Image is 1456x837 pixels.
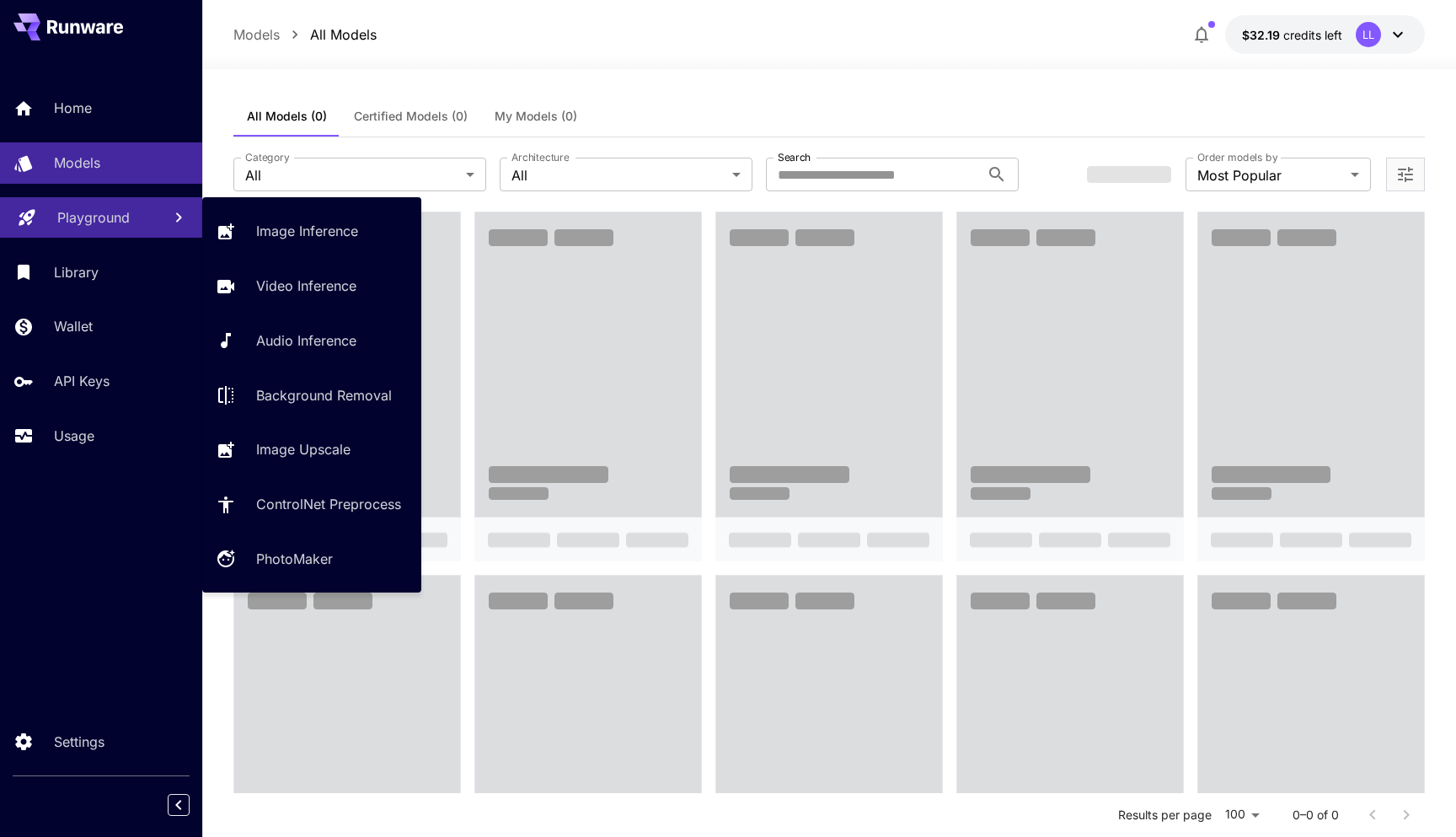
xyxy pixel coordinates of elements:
label: Order models by [1197,150,1277,164]
div: 100 [1218,802,1266,827]
a: Background Removal [202,374,421,416]
button: Collapse sidebar [168,794,190,816]
p: ControlNet Preprocess [256,494,401,514]
a: Image Inference [202,211,421,252]
span: All [245,165,459,185]
span: Most Popular [1197,165,1344,185]
p: Settings [54,732,104,752]
label: Category [245,150,290,164]
label: Architecture [511,150,569,164]
p: Wallet [54,316,93,336]
p: Models [233,24,280,45]
nav: breadcrumb [233,24,377,45]
p: Results per page [1118,807,1212,824]
p: Playground [57,207,130,228]
div: $32.189 [1242,26,1342,44]
div: LL [1356,22,1381,47]
label: Search [778,150,811,164]
p: Home [54,98,92,118]
p: Models [54,153,100,173]
span: credits left [1283,28,1342,42]
p: PhotoMaker [256,549,333,569]
button: $32.189 [1225,15,1425,54]
span: $32.19 [1242,28,1283,42]
p: Image Upscale [256,439,351,459]
a: ControlNet Preprocess [202,484,421,525]
span: All Models (0) [247,109,327,124]
a: Audio Inference [202,320,421,362]
p: 0–0 of 0 [1293,807,1339,824]
p: Image Inference [256,221,358,241]
p: All Models [310,24,377,45]
a: Image Upscale [202,429,421,470]
span: All [511,165,725,185]
a: PhotoMaker [202,539,421,580]
a: Video Inference [202,266,421,307]
span: My Models (0) [495,109,577,124]
p: API Keys [54,371,110,391]
button: Open more filters [1395,164,1416,185]
span: Certified Models (0) [354,109,468,124]
p: Background Removal [256,385,392,405]
p: Usage [54,426,94,446]
p: Audio Inference [256,330,356,351]
div: Collapse sidebar [180,790,202,820]
p: Library [54,262,99,282]
p: Video Inference [256,276,356,296]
